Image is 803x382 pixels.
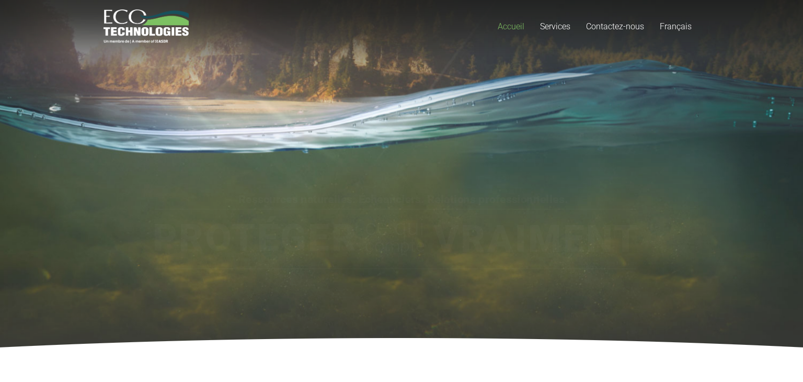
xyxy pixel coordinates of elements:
rs-layer: compte [365,232,426,259]
rs-layer: ce qui [365,214,425,241]
span: Services [540,21,570,31]
rs-layer: Vraiment [434,216,640,263]
rs-layer: Protéger [153,215,358,262]
span: Contactez-nous [586,21,644,31]
rs-layer: Ressources naturelles. Échéanciers. Relations professionnelles. [238,194,568,205]
a: logo_EcoTech_ASDR_RGB [104,9,189,43]
span: Accueil [498,21,524,31]
span: Français [660,21,692,31]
